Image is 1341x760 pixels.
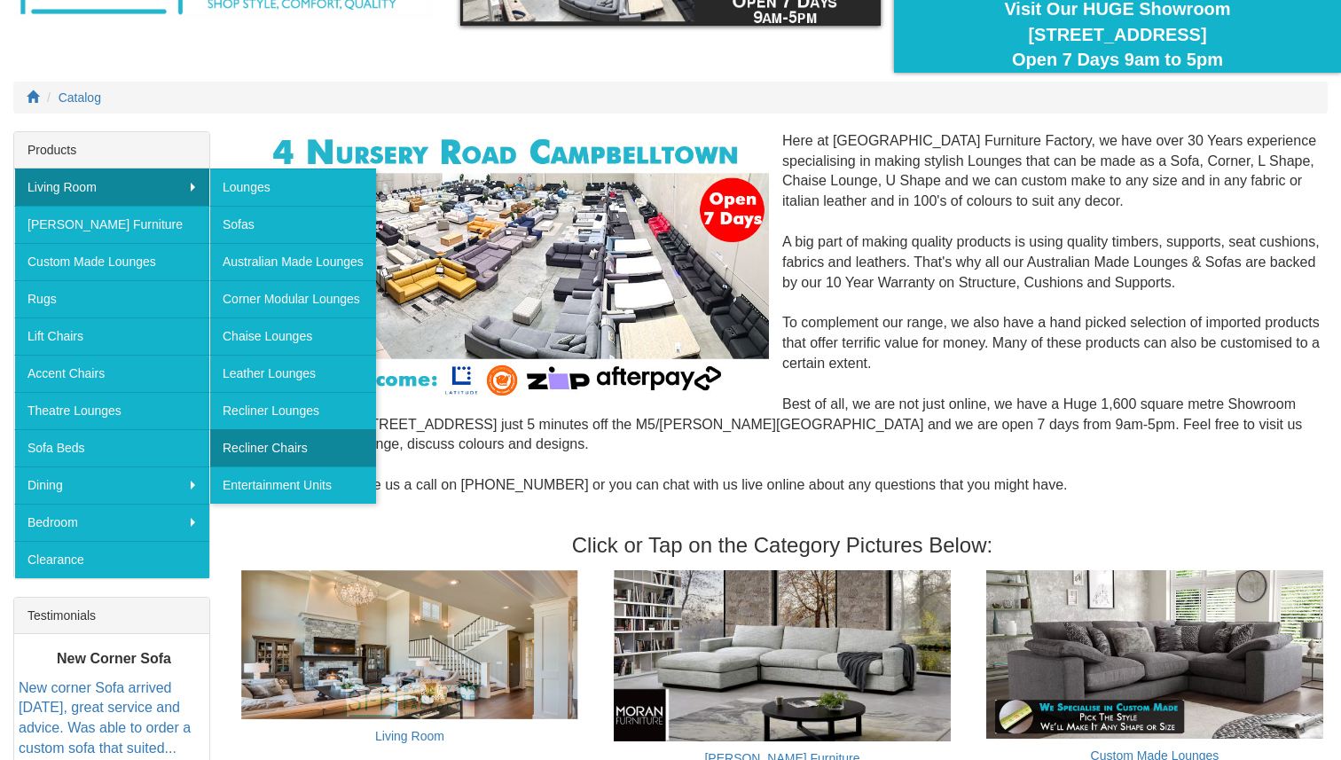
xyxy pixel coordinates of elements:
a: Recliner Lounges [209,392,376,429]
a: Australian Made Lounges [209,243,376,280]
a: New corner Sofa arrived [DATE], great service and advice. Was able to order a custom sofa that su... [19,680,191,756]
a: Living Room [14,168,209,206]
a: Custom Made Lounges [14,243,209,280]
a: Catalog [59,90,101,105]
a: Lounges [209,168,376,206]
div: Products [14,132,209,168]
img: Living Room [241,570,578,718]
a: Lift Chairs [14,317,209,355]
h3: Click or Tap on the Category Pictures Below: [237,534,1328,557]
a: Sofas [209,206,376,243]
a: Rugs [14,280,209,317]
b: New Corner Sofa [57,651,171,666]
div: Here at [GEOGRAPHIC_DATA] Furniture Factory, we have over 30 Years experience specialising in mak... [237,131,1328,516]
img: Moran Furniture [614,570,951,741]
a: Living Room [375,729,444,743]
a: Accent Chairs [14,355,209,392]
a: Dining [14,466,209,504]
a: Sofa Beds [14,429,209,466]
img: Custom Made Lounges [986,570,1323,739]
a: Recliner Chairs [209,429,376,466]
a: Entertainment Units [209,466,376,504]
a: Chaise Lounges [209,317,376,355]
a: Bedroom [14,504,209,541]
a: Corner Modular Lounges [209,280,376,317]
a: [PERSON_NAME] Furniture [14,206,209,243]
img: Corner Modular Lounges [250,131,769,401]
a: Theatre Lounges [14,392,209,429]
a: Leather Lounges [209,355,376,392]
div: Testimonials [14,598,209,634]
a: Clearance [14,541,209,578]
